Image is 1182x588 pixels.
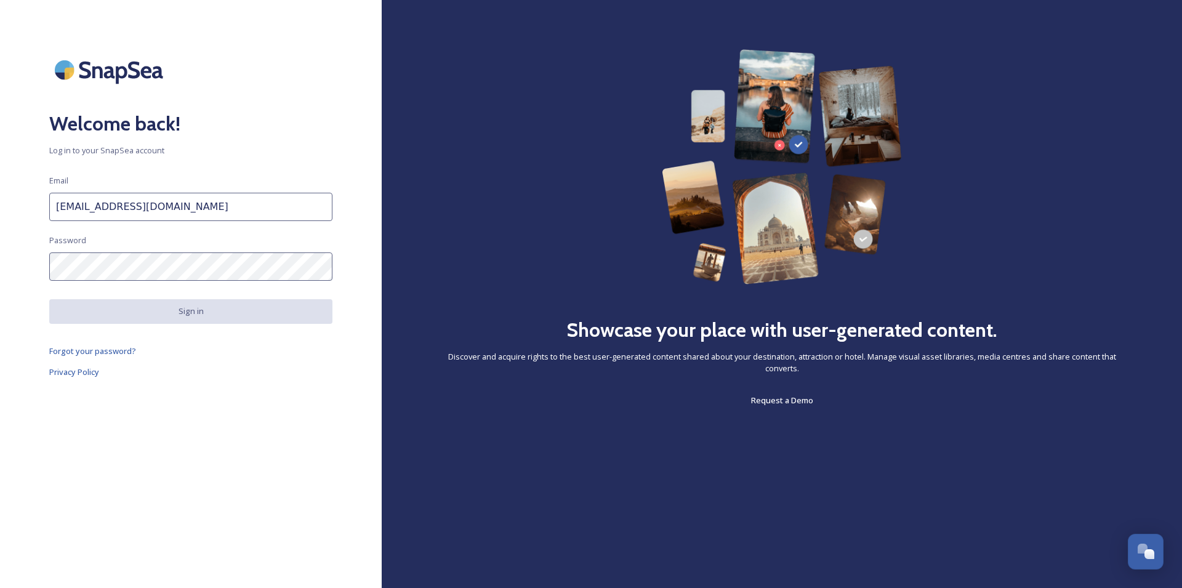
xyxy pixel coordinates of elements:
h2: Showcase your place with user-generated content. [566,315,997,345]
a: Request a Demo [751,393,813,408]
span: Discover and acquire rights to the best user-generated content shared about your destination, att... [431,351,1133,374]
button: Sign in [49,299,332,323]
img: 63b42ca75bacad526042e722_Group%20154-p-800.png [662,49,902,284]
span: Forgot your password? [49,345,136,356]
span: Log in to your SnapSea account [49,145,332,156]
a: Forgot your password? [49,344,332,358]
span: Request a Demo [751,395,813,406]
span: Privacy Policy [49,366,99,377]
span: Email [49,175,68,187]
img: SnapSea Logo [49,49,172,91]
input: john.doe@snapsea.io [49,193,332,221]
button: Open Chat [1128,534,1164,570]
a: Privacy Policy [49,364,332,379]
span: Password [49,235,86,246]
h2: Welcome back! [49,109,332,139]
